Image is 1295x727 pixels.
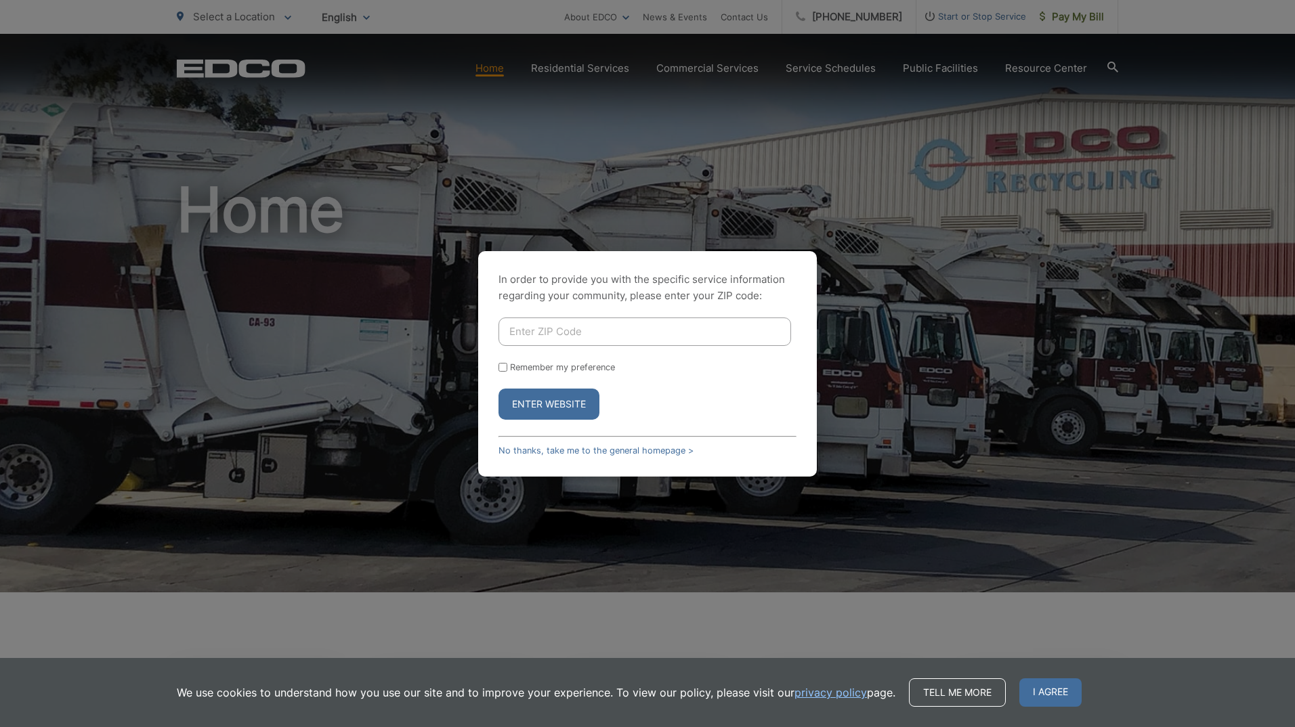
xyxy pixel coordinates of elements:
label: Remember my preference [510,362,615,372]
span: I agree [1019,678,1082,707]
a: privacy policy [794,684,867,701]
button: Enter Website [498,389,599,420]
a: Tell me more [909,678,1006,707]
input: Enter ZIP Code [498,317,791,346]
p: We use cookies to understand how you use our site and to improve your experience. To view our pol... [177,684,895,701]
p: In order to provide you with the specific service information regarding your community, please en... [498,271,797,304]
a: No thanks, take me to the general homepage > [498,445,694,456]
